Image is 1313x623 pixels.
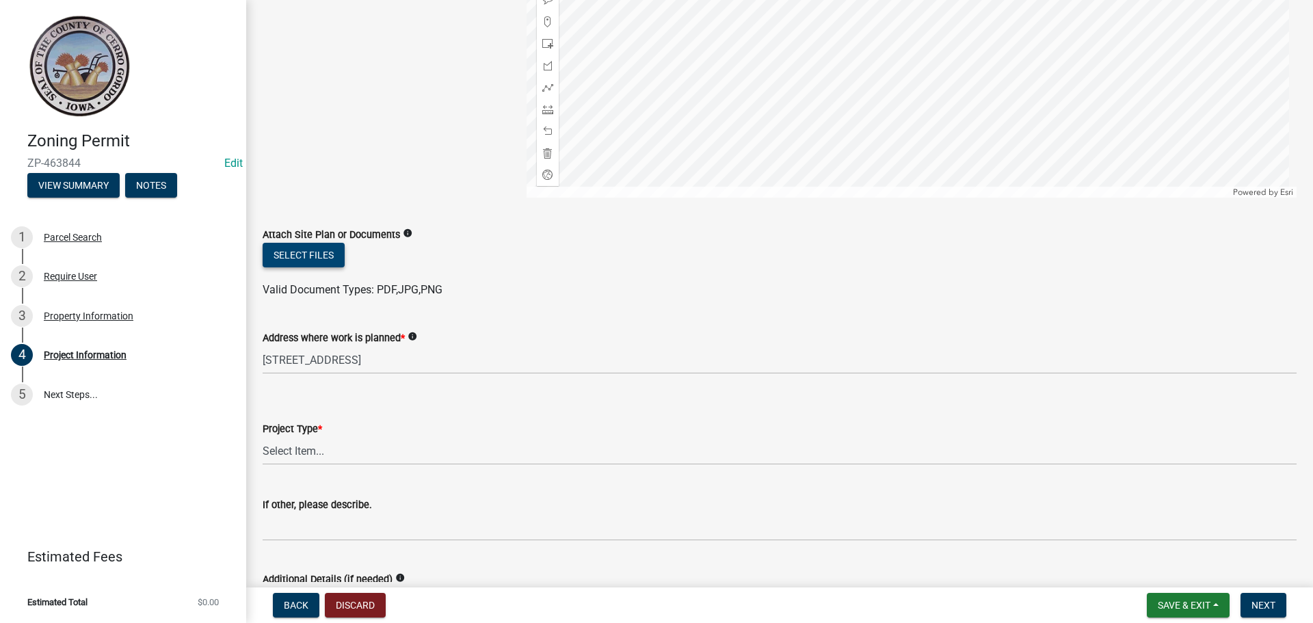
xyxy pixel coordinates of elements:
[27,598,88,607] span: Estimated Total
[1230,187,1297,198] div: Powered by
[1280,187,1293,197] a: Esri
[263,283,442,296] span: Valid Document Types: PDF,JPG,PNG
[27,173,120,198] button: View Summary
[1147,593,1230,618] button: Save & Exit
[284,600,308,611] span: Back
[403,228,412,238] i: info
[44,271,97,281] div: Require User
[44,233,102,242] div: Parcel Search
[263,425,322,434] label: Project Type
[11,305,33,327] div: 3
[198,598,219,607] span: $0.00
[1241,593,1286,618] button: Next
[263,501,372,510] label: If other, please describe.
[395,573,405,583] i: info
[273,593,319,618] button: Back
[27,157,219,170] span: ZP-463844
[408,332,417,341] i: info
[27,14,131,117] img: Cerro Gordo County, Iowa
[224,157,243,170] wm-modal-confirm: Edit Application Number
[1251,600,1275,611] span: Next
[11,226,33,248] div: 1
[263,334,405,343] label: Address where work is planned
[1158,600,1210,611] span: Save & Exit
[263,575,393,585] label: Additional Details (if needed)
[224,157,243,170] a: Edit
[27,131,235,151] h4: Zoning Permit
[263,230,400,240] label: Attach Site Plan or Documents
[325,593,386,618] button: Discard
[11,344,33,366] div: 4
[44,350,127,360] div: Project Information
[125,181,177,191] wm-modal-confirm: Notes
[44,311,133,321] div: Property Information
[11,543,224,570] a: Estimated Fees
[263,243,345,267] button: Select files
[11,384,33,406] div: 5
[27,181,120,191] wm-modal-confirm: Summary
[11,265,33,287] div: 2
[125,173,177,198] button: Notes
